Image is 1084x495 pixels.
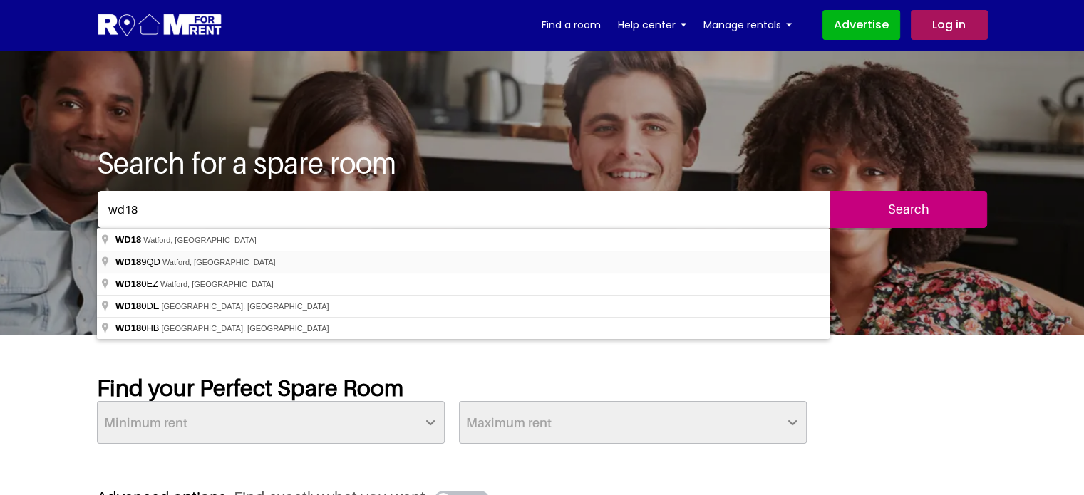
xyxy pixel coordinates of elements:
span: [GEOGRAPHIC_DATA], [GEOGRAPHIC_DATA] [161,302,329,311]
a: Find a room [542,14,601,36]
span: WD18 [115,278,141,289]
span: Watford, [GEOGRAPHIC_DATA] [160,280,274,288]
input: Search [830,191,987,228]
a: Advertise [822,10,900,40]
span: 0DE [115,301,161,311]
img: Logo for Room for Rent, featuring a welcoming design with a house icon and modern typography [97,12,223,38]
a: Help center [618,14,686,36]
a: Manage rentals [703,14,792,36]
span: Watford, [GEOGRAPHIC_DATA] [143,236,257,244]
span: [GEOGRAPHIC_DATA], [GEOGRAPHIC_DATA] [161,324,329,333]
span: WD18 [115,301,141,311]
span: 0HB [115,323,161,333]
span: 9QD [115,256,162,267]
span: WD18 [115,256,141,267]
input: Where do you want to live. Search by town or postcode [98,191,830,228]
strong: Find your Perfect Spare Room [97,374,403,401]
a: Log in [911,10,988,40]
span: 0EZ [115,278,160,289]
span: Watford, [GEOGRAPHIC_DATA] [162,258,276,266]
span: WD18 [115,323,141,333]
h1: Search for a spare room [97,145,988,179]
span: WD18 [115,234,141,245]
